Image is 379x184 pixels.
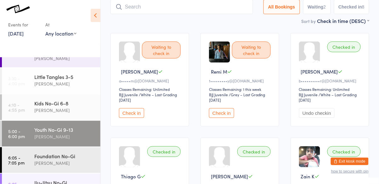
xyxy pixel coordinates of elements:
div: Little Tangles 3-5 [34,73,95,80]
div: a•••••m@[DOMAIN_NAME] [119,78,183,83]
a: 4:10 -4:55 pmKids No-Gi 6-8[PERSON_NAME] [2,94,100,120]
time: 3:30 - 4:00 pm [8,76,25,86]
label: Sort by [302,18,316,24]
div: 2 [324,4,326,9]
span: [PERSON_NAME] [121,68,158,75]
div: t•••••••••y@[DOMAIN_NAME] [209,78,273,83]
img: Knots Jiu-Jitsu [6,5,30,13]
div: Events for [8,20,39,30]
div: At [45,20,76,30]
a: 6:05 -7:05 pmFoundation No-Gi[PERSON_NAME] [2,147,100,173]
div: b••••••••••r@[DOMAIN_NAME] [299,78,363,83]
time: 6:05 - 7:05 pm [8,155,25,165]
div: BJJ Juvenile [119,92,138,97]
div: Waiting to check in [142,42,181,59]
a: 5:00 -6:00 pmYouth No-Gi 9-13[PERSON_NAME] [2,121,100,147]
div: [PERSON_NAME] [34,159,95,167]
div: Classes Remaining: Unlimited [119,86,183,92]
div: Classes Remaining: 1 this week [209,86,273,92]
span: Thiago G [121,173,141,180]
div: 8 [362,4,365,9]
div: [PERSON_NAME] [34,107,95,114]
span: [PERSON_NAME] [211,173,248,180]
div: BJJ Juvenile [299,92,318,97]
button: Check in [119,108,144,118]
div: Check in time (DESC) [317,17,369,24]
a: 3:30 -4:00 pmLittle Tangles 3-5[PERSON_NAME] [2,68,100,94]
button: how to secure with pin [331,169,369,174]
div: [PERSON_NAME] [34,55,95,62]
div: Checked in [327,146,361,157]
div: Checked in [147,146,181,157]
span: Zain K [301,173,315,180]
span: Remi M [211,68,227,75]
div: Classes Remaining: Unlimited [299,86,363,92]
time: 5:00 - 6:00 pm [8,129,25,139]
div: BJJ Juvenile [209,92,228,97]
a: [DATE] [8,30,24,37]
div: [PERSON_NAME] [34,80,95,87]
img: image1657739927.png [209,42,230,63]
button: Undo checkin [299,108,335,118]
div: Youth No-Gi 9-13 [34,126,95,133]
div: Checked in [237,146,271,157]
time: 4:10 - 4:55 pm [8,102,25,112]
div: Kids No-Gi 6-8 [34,100,95,107]
div: Checked in [327,42,361,52]
div: Waiting to check in [232,42,271,59]
button: Check in [209,108,234,118]
button: Exit kiosk mode [331,158,369,165]
div: Any location [45,30,76,37]
span: [PERSON_NAME] [301,68,338,75]
div: [PERSON_NAME] [34,133,95,140]
img: image1663881718.png [299,146,320,167]
div: Foundation No-Gi [34,153,95,159]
